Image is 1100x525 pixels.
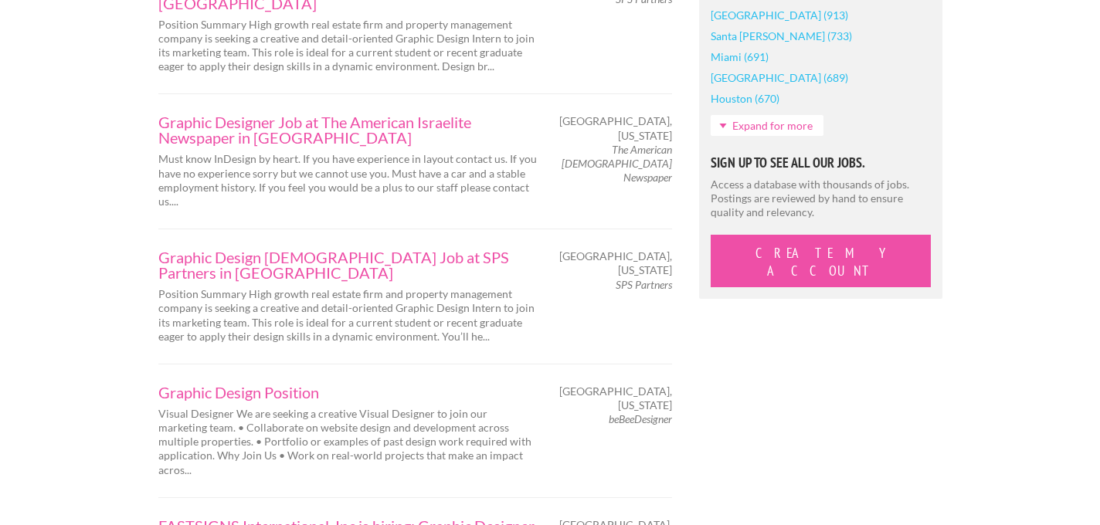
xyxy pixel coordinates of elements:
[711,46,769,67] a: Miami (691)
[562,143,672,184] em: The American [DEMOGRAPHIC_DATA] Newspaper
[609,412,672,425] em: beBeeDesigner
[158,287,537,344] p: Position Summary High growth real estate firm and property management company is seeking a creati...
[711,88,779,109] a: Houston (670)
[616,278,672,291] em: SPS Partners
[711,178,931,220] p: Access a database with thousands of jobs. Postings are reviewed by hand to ensure quality and rel...
[158,114,537,145] a: Graphic Designer Job at The American Israelite Newspaper in [GEOGRAPHIC_DATA]
[559,249,672,277] span: [GEOGRAPHIC_DATA], [US_STATE]
[711,156,931,170] h5: Sign Up to See All Our Jobs.
[711,235,931,287] button: Create My Account
[158,384,537,400] a: Graphic Design Position
[711,25,852,46] a: Santa [PERSON_NAME] (733)
[559,114,672,142] span: [GEOGRAPHIC_DATA], [US_STATE]
[559,384,672,412] span: [GEOGRAPHIC_DATA], [US_STATE]
[158,18,537,74] p: Position Summary High growth real estate firm and property management company is seeking a creati...
[158,152,537,208] p: Must know InDesign by heart. If you have experience in layout contact us. If you have no experien...
[158,407,537,477] p: Visual Designer We are seeking a creative Visual Designer to join our marketing team. • Collabora...
[711,115,823,136] a: Expand for more
[158,249,537,280] a: Graphic Design [DEMOGRAPHIC_DATA] Job at SPS Partners in [GEOGRAPHIC_DATA]
[711,67,848,88] a: [GEOGRAPHIC_DATA] (689)
[711,5,848,25] a: [GEOGRAPHIC_DATA] (913)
